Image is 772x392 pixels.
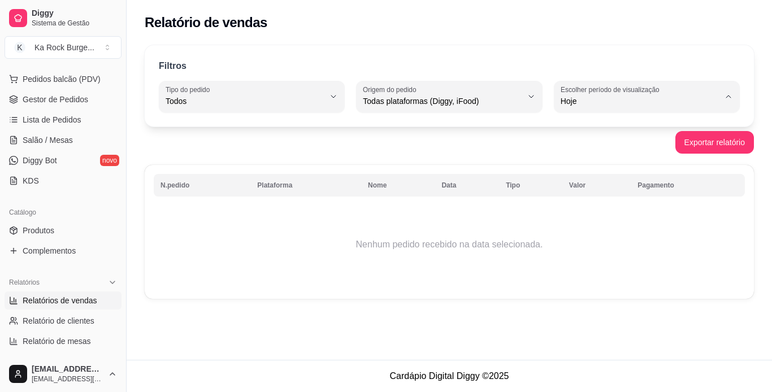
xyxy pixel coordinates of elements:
span: Relatórios [9,278,40,287]
h2: Relatório de vendas [145,14,267,32]
span: Produtos [23,225,54,236]
div: Ka Rock Burge ... [34,42,94,53]
span: [EMAIL_ADDRESS][DOMAIN_NAME] [32,374,103,384]
span: Diggy [32,8,117,19]
span: Pedidos balcão (PDV) [23,73,101,85]
th: Data [435,174,499,197]
span: Complementos [23,245,76,256]
p: Filtros [159,59,187,73]
footer: Cardápio Digital Diggy © 2025 [127,360,772,392]
span: Gestor de Pedidos [23,94,88,105]
label: Escolher período de visualização [561,85,663,94]
td: Nenhum pedido recebido na data selecionada. [154,199,745,290]
span: Relatório de mesas [23,336,91,347]
span: Hoje [561,95,719,107]
label: Origem do pedido [363,85,420,94]
label: Tipo do pedido [166,85,214,94]
th: Tipo [499,174,562,197]
span: Lista de Pedidos [23,114,81,125]
span: Todos [166,95,324,107]
span: KDS [23,175,39,186]
span: [EMAIL_ADDRESS][DOMAIN_NAME] [32,364,103,374]
div: Catálogo [5,203,122,221]
span: Sistema de Gestão [32,19,117,28]
span: Diggy Bot [23,155,57,166]
th: Nome [361,174,435,197]
span: Relatório de clientes [23,315,94,326]
button: Select a team [5,36,122,59]
span: Todas plataformas (Diggy, iFood) [363,95,522,107]
span: K [14,42,25,53]
th: Plataforma [250,174,361,197]
span: Salão / Mesas [23,134,73,146]
th: N.pedido [154,174,250,197]
span: Relatórios de vendas [23,295,97,306]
